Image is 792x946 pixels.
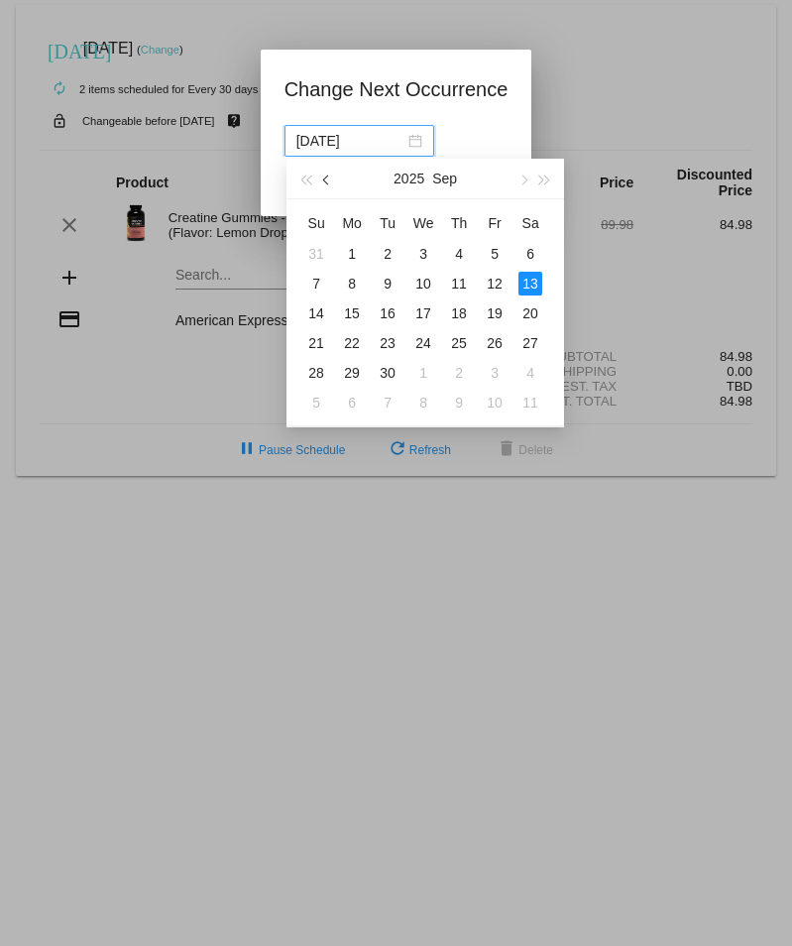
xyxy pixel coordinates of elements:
[340,361,364,385] div: 29
[296,130,404,152] input: Select date
[376,361,399,385] div: 30
[477,388,512,417] td: 10/10/2025
[376,391,399,414] div: 7
[340,242,364,266] div: 1
[477,298,512,328] td: 9/19/2025
[512,388,548,417] td: 10/11/2025
[304,272,328,296] div: 7
[304,301,328,325] div: 14
[317,159,339,198] button: Previous month (PageUp)
[477,239,512,269] td: 9/5/2025
[284,169,372,204] button: Update
[370,358,405,388] td: 9/30/2025
[512,328,548,358] td: 9/27/2025
[512,358,548,388] td: 10/4/2025
[518,361,542,385] div: 4
[518,272,542,296] div: 13
[518,331,542,355] div: 27
[370,239,405,269] td: 9/2/2025
[370,207,405,239] th: Tue
[405,358,441,388] td: 10/1/2025
[483,331,507,355] div: 26
[376,301,399,325] div: 16
[447,272,471,296] div: 11
[394,159,424,198] button: 2025
[512,239,548,269] td: 9/6/2025
[441,358,477,388] td: 10/2/2025
[483,301,507,325] div: 19
[518,391,542,414] div: 11
[447,331,471,355] div: 25
[298,388,334,417] td: 10/5/2025
[512,298,548,328] td: 9/20/2025
[483,272,507,296] div: 12
[441,298,477,328] td: 9/18/2025
[334,269,370,298] td: 9/8/2025
[447,301,471,325] div: 18
[334,358,370,388] td: 9/29/2025
[405,388,441,417] td: 10/8/2025
[370,298,405,328] td: 9/16/2025
[405,269,441,298] td: 9/10/2025
[370,388,405,417] td: 10/7/2025
[518,301,542,325] div: 20
[483,391,507,414] div: 10
[304,361,328,385] div: 28
[477,207,512,239] th: Fri
[376,331,399,355] div: 23
[447,361,471,385] div: 2
[294,159,316,198] button: Last year (Control + left)
[405,207,441,239] th: Wed
[334,207,370,239] th: Mon
[483,242,507,266] div: 5
[376,242,399,266] div: 2
[376,272,399,296] div: 9
[405,328,441,358] td: 9/24/2025
[441,328,477,358] td: 9/25/2025
[477,328,512,358] td: 9/26/2025
[298,298,334,328] td: 9/14/2025
[411,301,435,325] div: 17
[284,73,509,105] h1: Change Next Occurrence
[334,388,370,417] td: 10/6/2025
[534,159,556,198] button: Next year (Control + right)
[304,391,328,414] div: 5
[511,159,533,198] button: Next month (PageDown)
[334,298,370,328] td: 9/15/2025
[405,239,441,269] td: 9/3/2025
[298,328,334,358] td: 9/21/2025
[340,272,364,296] div: 8
[298,358,334,388] td: 9/28/2025
[405,298,441,328] td: 9/17/2025
[304,331,328,355] div: 21
[411,331,435,355] div: 24
[512,207,548,239] th: Sat
[411,242,435,266] div: 3
[304,242,328,266] div: 31
[370,269,405,298] td: 9/9/2025
[298,207,334,239] th: Sun
[518,242,542,266] div: 6
[483,361,507,385] div: 3
[512,269,548,298] td: 9/13/2025
[340,301,364,325] div: 15
[298,239,334,269] td: 8/31/2025
[477,269,512,298] td: 9/12/2025
[411,391,435,414] div: 8
[441,239,477,269] td: 9/4/2025
[441,207,477,239] th: Thu
[334,239,370,269] td: 9/1/2025
[411,361,435,385] div: 1
[298,269,334,298] td: 9/7/2025
[411,272,435,296] div: 10
[447,391,471,414] div: 9
[370,328,405,358] td: 9/23/2025
[340,391,364,414] div: 6
[441,269,477,298] td: 9/11/2025
[432,159,457,198] button: Sep
[447,242,471,266] div: 4
[477,358,512,388] td: 10/3/2025
[441,388,477,417] td: 10/9/2025
[334,328,370,358] td: 9/22/2025
[340,331,364,355] div: 22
